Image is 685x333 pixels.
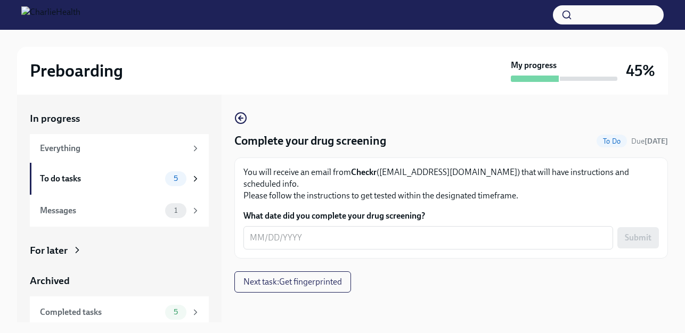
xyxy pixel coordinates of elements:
[168,206,184,214] span: 1
[167,174,184,182] span: 5
[234,271,351,293] button: Next task:Get fingerprinted
[511,60,557,71] strong: My progress
[30,296,209,328] a: Completed tasks5
[243,210,659,222] label: What date did you complete your drug screening?
[30,244,209,257] a: For later
[597,137,627,145] span: To Do
[167,308,184,316] span: 5
[243,166,659,202] p: You will receive an email from ([EMAIL_ADDRESS][DOMAIN_NAME]) that will have instructions and sch...
[21,6,80,23] img: CharlieHealth
[30,163,209,195] a: To do tasks5
[40,306,161,318] div: Completed tasks
[30,274,209,288] a: Archived
[30,195,209,227] a: Messages1
[351,167,377,177] strong: Checkr
[30,60,123,81] h2: Preboarding
[645,137,668,146] strong: [DATE]
[40,173,161,185] div: To do tasks
[243,277,342,287] span: Next task : Get fingerprinted
[626,61,655,80] h3: 45%
[631,137,668,146] span: Due
[40,143,186,154] div: Everything
[234,133,386,149] h4: Complete your drug screening
[40,205,161,217] div: Messages
[631,136,668,146] span: August 15th, 2025 08:00
[30,134,209,163] a: Everything
[30,112,209,126] a: In progress
[30,244,68,257] div: For later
